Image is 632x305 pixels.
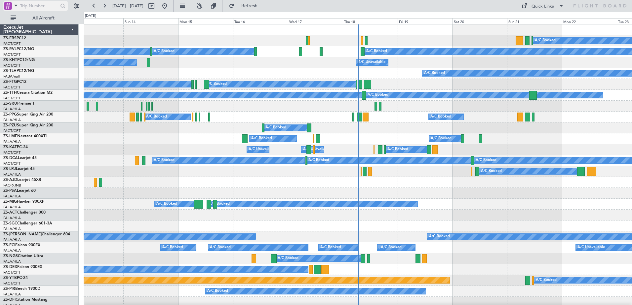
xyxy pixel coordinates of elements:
[320,243,341,253] div: A/C Booked
[3,292,21,297] a: FALA/HLA
[210,243,231,253] div: A/C Booked
[154,47,175,56] div: A/C Booked
[3,113,53,117] a: ZS-PPGSuper King Air 200
[358,57,385,67] div: A/C Unavailable
[123,18,178,24] div: Sun 14
[3,211,46,215] a: ZS-ACTChallenger 300
[3,161,20,166] a: FACT/CPT
[3,80,17,84] span: ZS-FTG
[3,74,20,79] a: FABA/null
[3,113,17,117] span: ZS-PPG
[207,286,228,296] div: A/C Booked
[3,80,26,84] a: ZS-FTGPC12
[3,91,17,95] span: ZS-TTH
[3,63,20,68] a: FACT/CPT
[3,298,48,302] a: ZS-DFICitation Mustang
[3,69,17,73] span: ZS-TLH
[206,79,227,89] div: A/C Booked
[424,68,445,78] div: A/C Booked
[3,281,20,286] a: FACT/CPT
[3,254,43,258] a: ZS-NGSCitation Ultra
[453,18,507,24] div: Sat 20
[3,237,21,242] a: FALA/HLA
[3,276,17,280] span: ZS-YTB
[518,1,567,11] button: Quick Links
[3,102,34,106] a: ZS-SRUPremier I
[3,194,21,199] a: FALA/HLA
[3,36,17,40] span: ZS-ERS
[69,18,124,24] div: Sat 13
[535,36,556,46] div: A/C Booked
[3,134,17,138] span: ZS-LMF
[536,275,557,285] div: A/C Booked
[398,18,453,24] div: Fri 19
[154,155,175,165] div: A/C Booked
[3,248,21,253] a: FALA/HLA
[3,265,42,269] a: ZS-DEXFalcon 900EX
[265,123,286,133] div: A/C Booked
[577,243,605,253] div: A/C Unavailable
[17,16,70,20] span: All Aircraft
[3,287,15,291] span: ZS-PIR
[3,200,17,204] span: ZS-MIG
[3,96,20,101] a: FACT/CPT
[308,155,329,165] div: A/C Booked
[3,183,21,188] a: FAOR/JNB
[303,145,331,154] div: A/C Unavailable
[3,150,20,155] a: FACT/CPT
[3,69,34,73] a: ZS-TLHPC12/NG
[3,200,44,204] a: ZS-MIGHawker 900XP
[3,47,34,51] a: ZS-RVLPC12/NG
[3,91,53,95] a: ZS-TTHCessna Citation M2
[3,178,17,182] span: ZS-AJD
[288,18,343,24] div: Wed 17
[3,128,20,133] a: FACT/CPT
[7,13,72,23] button: All Aircraft
[3,243,40,247] a: ZS-FCIFalcon 900EX
[562,18,617,24] div: Mon 22
[3,189,17,193] span: ZS-PSA
[3,172,21,177] a: FALA/HLA
[3,145,28,149] a: ZS-KATPC-24
[226,1,265,11] button: Refresh
[431,134,452,144] div: A/C Booked
[3,139,21,144] a: FALA/HLA
[507,18,562,24] div: Sun 21
[162,243,183,253] div: A/C Booked
[3,221,52,225] a: ZS-SGCChallenger 601-3A
[429,232,450,242] div: A/C Booked
[146,112,167,122] div: A/C Booked
[3,123,17,127] span: ZS-PZU
[3,211,17,215] span: ZS-ACT
[3,178,41,182] a: ZS-AJDLearjet 45XR
[209,199,230,209] div: A/C Booked
[3,276,28,280] a: ZS-YTBPC-24
[3,243,15,247] span: ZS-FCI
[3,118,21,122] a: FALA/HLA
[3,205,21,210] a: FALA/HLA
[3,58,35,62] a: ZS-KHTPC12/NG
[20,1,58,11] input: Trip Number
[368,90,388,100] div: A/C Booked
[251,134,272,144] div: A/C Booked
[3,216,21,220] a: FALA/HLA
[236,4,263,8] span: Refresh
[3,265,17,269] span: ZS-DEX
[3,167,35,171] a: ZS-LRJLearjet 45
[3,58,17,62] span: ZS-KHT
[387,145,408,154] div: A/C Booked
[3,134,47,138] a: ZS-LMFNextant 400XTi
[3,36,26,40] a: ZS-ERSPC12
[3,226,21,231] a: FALA/HLA
[3,107,21,112] a: FALA/HLA
[85,13,96,19] div: [DATE]
[3,270,20,275] a: FACT/CPT
[430,112,451,122] div: A/C Booked
[381,243,402,253] div: A/C Booked
[3,47,17,51] span: ZS-RVL
[3,145,17,149] span: ZS-KAT
[3,52,20,57] a: FACT/CPT
[3,123,53,127] a: ZS-PZUSuper King Air 200
[3,102,17,106] span: ZS-SRU
[3,85,20,90] a: FACT/CPT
